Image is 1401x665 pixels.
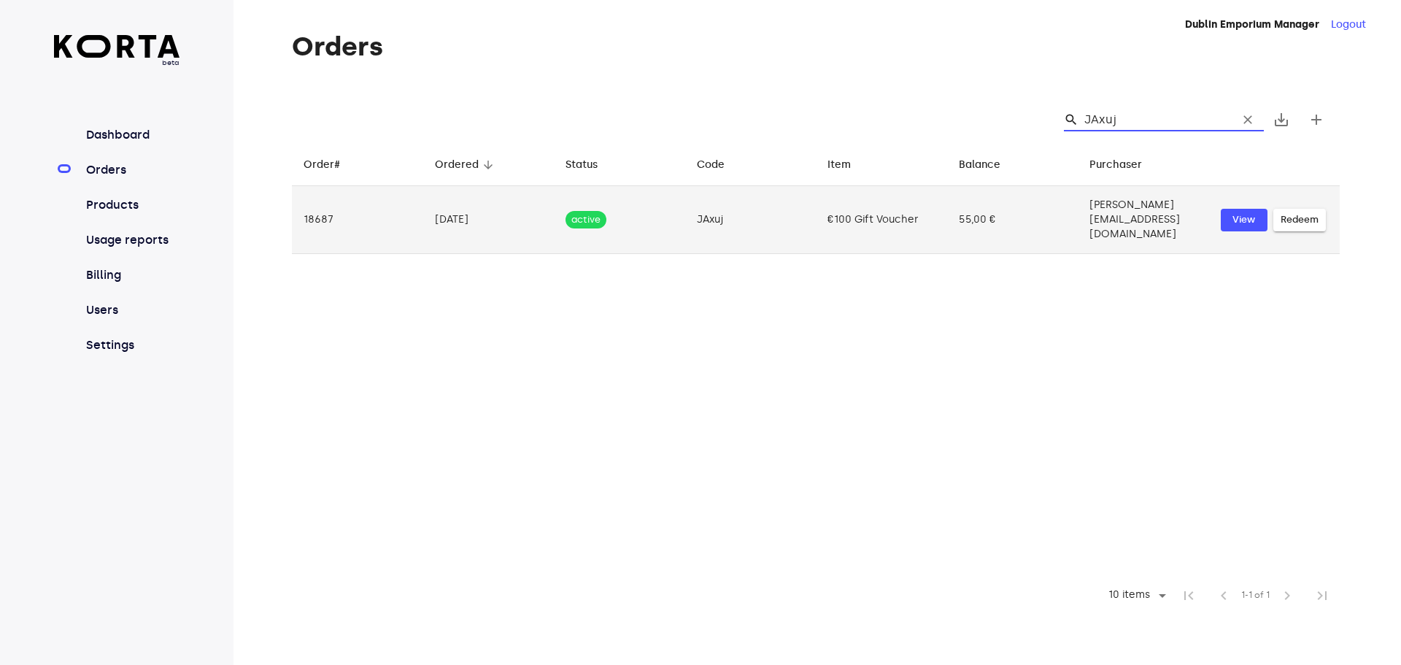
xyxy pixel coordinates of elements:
[292,186,423,254] td: 18687
[1270,578,1305,613] span: Next Page
[697,156,744,174] span: Code
[827,156,851,174] div: Item
[947,186,1078,254] td: 55,00 €
[1089,156,1161,174] span: Purchaser
[685,186,817,254] td: JAxuj
[83,337,180,354] a: Settings
[1305,578,1340,613] span: Last Page
[1099,585,1171,607] div: 10 items
[83,266,180,284] a: Billing
[292,32,1340,61] h1: Orders
[1308,111,1325,128] span: add
[1273,209,1326,231] button: Redeem
[959,156,1000,174] div: Balance
[1299,102,1334,137] button: Create new gift card
[83,196,180,214] a: Products
[304,156,340,174] div: Order#
[1185,18,1319,31] strong: Dublin Emporium Manager
[83,301,180,319] a: Users
[959,156,1019,174] span: Balance
[1281,212,1319,228] span: Redeem
[482,158,495,172] span: arrow_downward
[435,156,498,174] span: Ordered
[1084,108,1226,131] input: Search
[1221,209,1267,231] button: View
[1232,104,1264,136] button: Clear Search
[83,126,180,144] a: Dashboard
[1089,156,1142,174] div: Purchaser
[1171,578,1206,613] span: First Page
[54,35,180,58] img: Korta
[1241,588,1270,603] span: 1-1 of 1
[816,186,947,254] td: €100 Gift Voucher
[304,156,359,174] span: Order#
[827,156,870,174] span: Item
[423,186,555,254] td: [DATE]
[1206,578,1241,613] span: Previous Page
[83,161,180,179] a: Orders
[1064,112,1078,127] span: Search
[566,213,606,227] span: active
[566,156,598,174] div: Status
[435,156,479,174] div: Ordered
[566,156,617,174] span: Status
[1264,102,1299,137] button: Export
[83,231,180,249] a: Usage reports
[1273,111,1290,128] span: save_alt
[697,156,725,174] div: Code
[1078,186,1209,254] td: [PERSON_NAME][EMAIL_ADDRESS][DOMAIN_NAME]
[1228,212,1260,228] span: View
[54,58,180,68] span: beta
[1240,112,1255,127] span: clear
[1331,18,1366,32] button: Logout
[1105,589,1154,601] div: 10 items
[54,35,180,68] a: beta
